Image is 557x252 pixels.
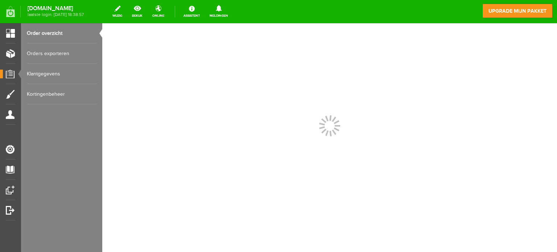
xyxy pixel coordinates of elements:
a: Assistent [179,4,204,20]
a: Klantgegevens [27,64,96,84]
a: Meldingen [205,4,232,20]
a: wijzig [108,4,127,20]
a: bekijk [128,4,147,20]
span: laatste login: [DATE] 18:38:57 [28,13,84,17]
a: Kortingenbeheer [27,84,96,104]
a: upgrade mijn pakket [482,4,553,18]
strong: [DOMAIN_NAME] [28,7,84,11]
a: Orders exporteren [27,44,96,64]
a: online [148,4,169,20]
a: Order overzicht [27,23,96,44]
